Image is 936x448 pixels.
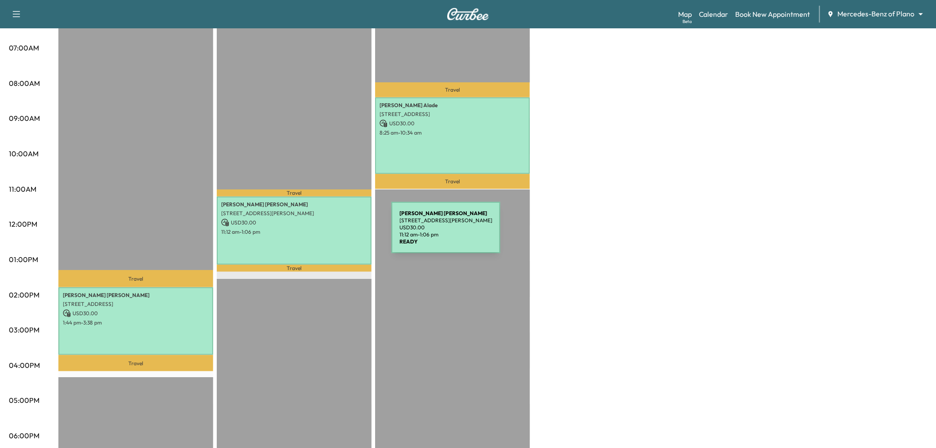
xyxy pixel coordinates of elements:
[375,174,530,189] p: Travel
[9,219,37,229] p: 12:00PM
[699,9,729,19] a: Calendar
[9,360,40,371] p: 04:00PM
[683,18,692,25] div: Beta
[9,113,40,124] p: 09:00AM
[58,355,213,371] p: Travel
[9,148,38,159] p: 10:00AM
[9,290,39,300] p: 02:00PM
[221,219,367,227] p: USD 30.00
[678,9,692,19] a: MapBeta
[380,102,526,109] p: [PERSON_NAME] Alade
[9,78,40,89] p: 08:00AM
[217,265,372,272] p: Travel
[221,228,367,236] p: 11:12 am - 1:06 pm
[63,319,209,326] p: 1:44 pm - 3:38 pm
[221,201,367,208] p: [PERSON_NAME] [PERSON_NAME]
[9,430,39,441] p: 06:00PM
[9,184,36,194] p: 11:00AM
[63,301,209,308] p: [STREET_ADDRESS]
[9,254,38,265] p: 01:00PM
[221,210,367,217] p: [STREET_ADDRESS][PERSON_NAME]
[63,309,209,317] p: USD 30.00
[380,129,526,136] p: 8:25 am - 10:34 am
[380,111,526,118] p: [STREET_ADDRESS]
[736,9,810,19] a: Book New Appointment
[447,8,489,20] img: Curbee Logo
[9,42,39,53] p: 07:00AM
[838,9,915,19] span: Mercedes-Benz of Plano
[217,189,372,197] p: Travel
[63,292,209,299] p: [PERSON_NAME] [PERSON_NAME]
[9,324,39,335] p: 03:00PM
[9,395,39,406] p: 05:00PM
[58,270,213,287] p: Travel
[380,120,526,127] p: USD 30.00
[375,82,530,97] p: Travel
